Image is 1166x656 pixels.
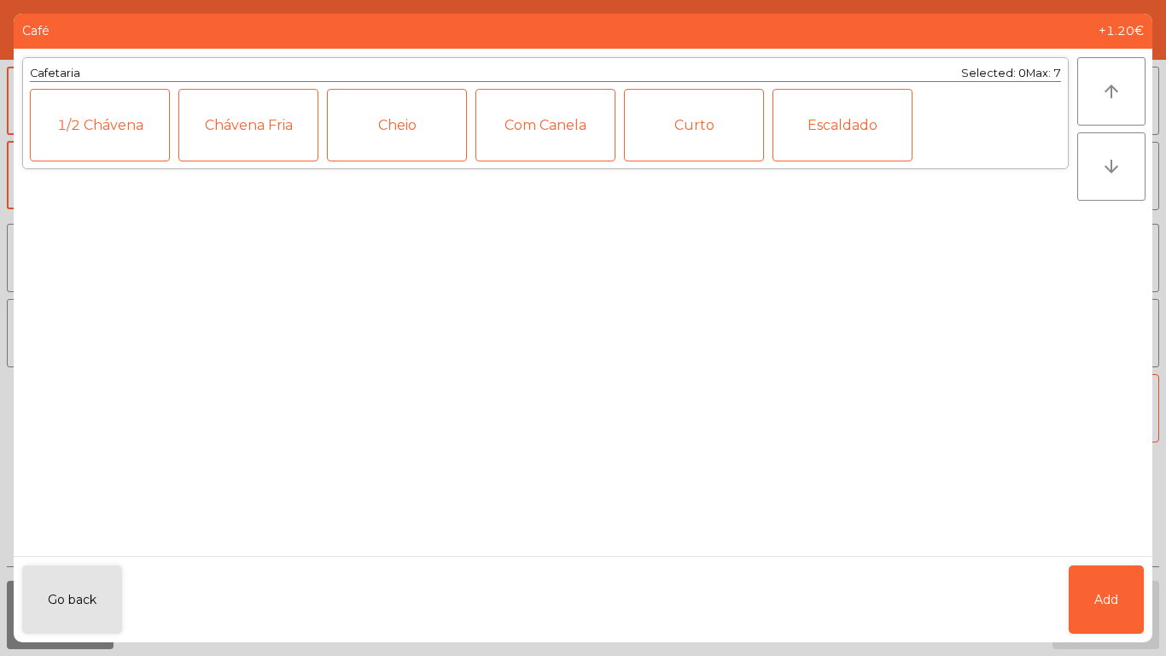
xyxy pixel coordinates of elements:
[30,89,170,161] div: 1/2 Chávena
[1101,156,1122,177] i: arrow_downward
[22,22,50,40] span: Café
[1069,565,1144,634] button: Add
[1099,22,1144,40] span: +1.20€
[475,89,615,161] div: Com Canela
[22,565,122,634] button: Go back
[1101,81,1122,102] i: arrow_upward
[30,65,80,81] div: Cafetaria
[961,67,1026,79] span: Selected: 0
[178,89,318,161] div: Chávena Fria
[624,89,764,161] div: Curto
[1094,591,1118,609] span: Add
[1026,67,1061,79] span: Max: 7
[327,89,467,161] div: Cheio
[772,89,912,161] div: Escaldado
[1077,132,1146,201] button: arrow_downward
[1077,57,1146,126] button: arrow_upward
